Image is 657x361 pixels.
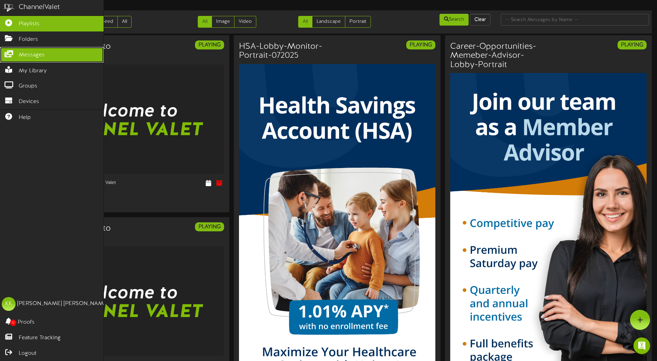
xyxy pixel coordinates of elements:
[19,350,36,358] span: Logout
[345,16,371,28] a: Portrait
[2,297,16,311] div: KK
[19,67,47,75] span: My Library
[198,224,221,230] strong: PLAYING
[117,16,132,28] a: All
[19,20,39,28] span: Playlists
[19,2,60,12] div: ChannelValet
[92,16,118,28] a: Expired
[28,64,224,174] img: a7399033-8c2e-47c0-964b-923c71277185welcomecvimage.jpg
[19,114,31,122] span: Help
[19,82,37,90] span: Groups
[17,300,108,308] div: [PERSON_NAME] [PERSON_NAME]
[440,14,469,26] button: Search
[19,36,38,44] span: Folders
[450,42,543,70] h3: Career-Opportunities-Memeber-Advisor-Lobby-Portrait
[234,16,256,28] a: Video
[239,42,332,61] h3: HSA-Lobby-Monitor-Portrait-072025
[470,14,490,26] button: Clear
[198,16,212,28] a: All
[298,16,312,28] a: All
[410,42,432,48] strong: PLAYING
[28,246,224,356] img: a7399033-8c2e-47c0-964b-923c71277185welcomecvimage.jpg
[501,14,649,26] input: -- Search Messages by Name --
[312,16,345,28] a: Landscape
[633,337,650,354] div: Open Intercom Messenger
[19,51,45,59] span: Messages
[212,16,234,28] a: Image
[18,318,35,326] span: Proofs
[19,334,61,342] span: Feature Tracking
[19,98,39,106] span: Devices
[10,320,16,326] span: 0
[198,42,221,48] strong: PLAYING
[621,42,643,48] strong: PLAYING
